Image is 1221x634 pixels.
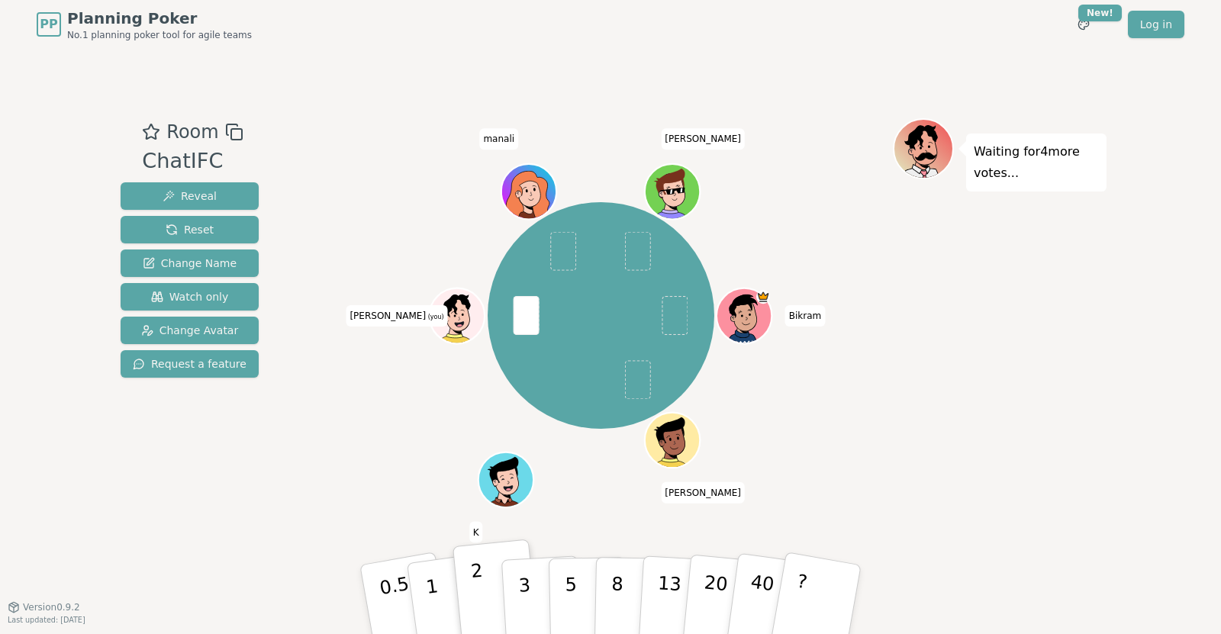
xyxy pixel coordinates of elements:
button: Click to change your avatar [431,290,483,342]
button: Change Avatar [121,317,259,344]
span: Planning Poker [67,8,252,29]
div: ChatIFC [142,146,243,177]
button: Request a feature [121,350,259,378]
span: Bikram is the host [756,290,770,304]
span: Click to change your name [785,305,826,327]
span: Reveal [163,188,217,204]
button: Watch only [121,283,259,311]
span: Click to change your name [661,128,745,150]
div: New! [1078,5,1122,21]
button: Reveal [121,182,259,210]
button: Reset [121,216,259,243]
span: No.1 planning poker tool for agile teams [67,29,252,41]
button: Version0.9.2 [8,601,80,613]
span: Click to change your name [661,482,745,504]
span: (you) [426,314,444,320]
button: Change Name [121,249,259,277]
button: Add as favourite [142,118,160,146]
span: Click to change your name [469,522,483,543]
span: Change Avatar [141,323,239,338]
a: PPPlanning PokerNo.1 planning poker tool for agile teams [37,8,252,41]
span: Room [166,118,218,146]
span: Request a feature [133,356,246,372]
button: New! [1070,11,1097,38]
p: Waiting for 4 more votes... [974,141,1099,184]
a: Log in [1128,11,1184,38]
span: Last updated: [DATE] [8,616,85,624]
span: Click to change your name [346,305,447,327]
span: Reset [166,222,214,237]
span: Watch only [151,289,229,304]
span: Click to change your name [479,128,518,150]
span: PP [40,15,57,34]
span: Version 0.9.2 [23,601,80,613]
span: Change Name [143,256,237,271]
